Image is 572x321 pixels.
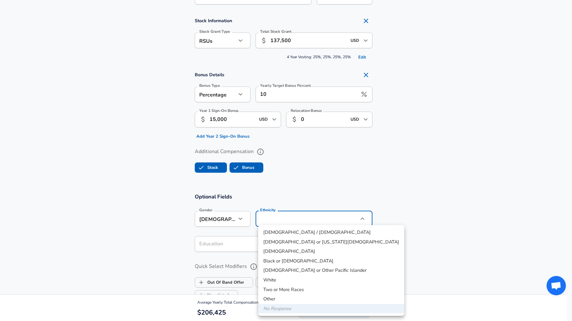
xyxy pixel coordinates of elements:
[258,256,404,266] li: Black or [DEMOGRAPHIC_DATA]
[258,228,404,237] li: [DEMOGRAPHIC_DATA] / [DEMOGRAPHIC_DATA]
[547,276,566,295] div: Open chat
[258,294,404,304] li: Other
[258,304,404,314] li: No Response
[258,247,404,256] li: [DEMOGRAPHIC_DATA]
[258,275,404,285] li: White
[258,266,404,275] li: [DEMOGRAPHIC_DATA] or Other Pacific Islander
[258,285,404,295] li: Two or More Races
[258,237,404,247] li: [DEMOGRAPHIC_DATA] or [US_STATE][DEMOGRAPHIC_DATA]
